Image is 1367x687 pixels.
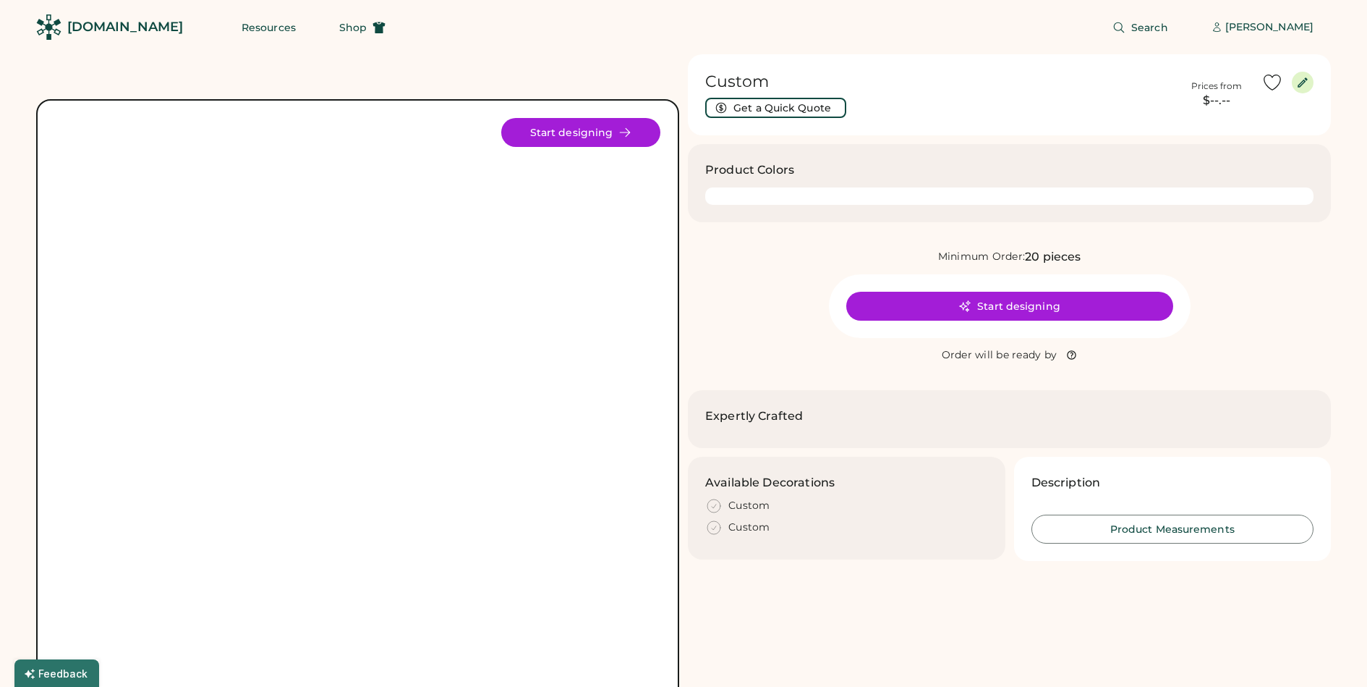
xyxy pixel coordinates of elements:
[1031,515,1314,544] button: Product Measurements
[705,98,846,118] button: Get a Quick Quote
[705,161,794,179] h3: Product Colors
[67,18,183,36] div: [DOMAIN_NAME]
[1095,13,1185,42] button: Search
[846,292,1173,321] button: Start designing
[1131,22,1168,33] span: Search
[1225,20,1313,35] div: [PERSON_NAME]
[1031,474,1101,492] h3: Description
[1180,92,1253,109] div: $--.--
[705,72,1172,92] h1: Custom
[322,13,403,42] button: Shop
[36,14,61,40] img: Rendered Logo - Screens
[942,348,1057,363] div: Order will be ready by
[1191,80,1242,92] div: Prices from
[728,520,770,535] div: Custom
[501,118,660,147] button: Start designing
[339,22,367,33] span: Shop
[705,474,835,492] h3: Available Decorations
[1025,248,1081,266] div: 20 pieces
[705,408,803,425] h2: Expertly Crafted
[728,499,770,513] div: Custom
[938,250,1026,264] div: Minimum Order:
[224,13,313,42] button: Resources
